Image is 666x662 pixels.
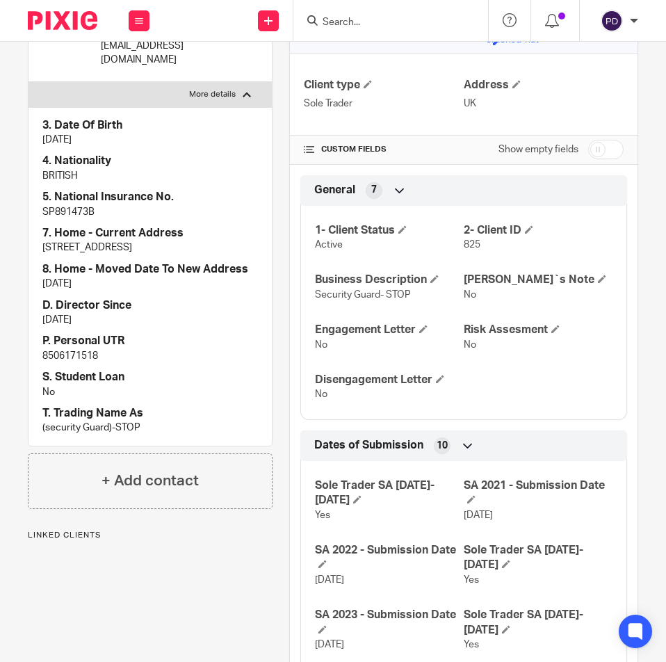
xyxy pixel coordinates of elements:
[315,273,464,287] h4: Business Description
[464,78,624,92] h4: Address
[304,78,464,92] h4: Client type
[28,530,273,541] p: Linked clients
[42,298,258,313] h4: D. Director Since
[315,373,464,387] h4: Disengagement Letter
[315,608,464,638] h4: SA 2023 - Submission Date
[42,226,258,241] h4: 7. Home - Current Address
[315,478,464,508] h4: Sole Trader SA [DATE]-[DATE]
[304,144,464,155] h4: CUSTOM FIELDS
[315,340,327,350] span: No
[42,205,258,219] p: SP891473B
[28,11,97,30] img: Pixie
[42,421,258,435] p: (security Guard)-STOP
[101,470,199,492] h4: + Add contact
[42,169,258,183] p: BRITISH
[42,190,258,204] h4: 5. National Insurance No.
[314,183,355,197] span: General
[464,543,612,573] h4: Sole Trader SA [DATE]-[DATE]
[464,223,612,238] h4: 2- Client ID
[464,97,624,111] p: UK
[371,183,377,197] span: 7
[464,640,479,649] span: Yes
[42,313,258,327] p: [DATE]
[315,510,330,520] span: Yes
[464,323,612,337] h4: Risk Assesment
[464,290,476,300] span: No
[464,575,479,585] span: Yes
[42,349,258,363] p: 8506171518
[42,154,258,168] h4: 4. Nationality
[101,39,223,67] p: [EMAIL_ADDRESS][DOMAIN_NAME]
[498,143,578,156] label: Show empty fields
[42,385,258,399] p: No
[464,510,493,520] span: [DATE]
[464,240,480,250] span: 825
[42,277,258,291] p: [DATE]
[42,406,258,421] h4: T. Trading Name As
[42,133,258,147] p: [DATE]
[315,223,464,238] h4: 1- Client Status
[321,17,446,29] input: Search
[42,370,258,385] h4: S. Student Loan
[189,89,236,100] p: More details
[464,340,476,350] span: No
[315,290,411,300] span: Security Guard- STOP
[315,543,464,573] h4: SA 2022 - Submission Date
[464,273,612,287] h4: [PERSON_NAME]`s Note
[314,438,423,453] span: Dates of Submission
[42,262,258,277] h4: 8. Home - Moved Date To New Address
[42,241,258,255] p: [STREET_ADDRESS]
[304,97,464,111] p: Sole Trader
[315,240,343,250] span: Active
[601,10,623,32] img: svg%3E
[437,439,448,453] span: 10
[315,575,344,585] span: [DATE]
[464,608,612,638] h4: Sole Trader SA [DATE]-[DATE]
[315,389,327,399] span: No
[464,478,612,508] h4: SA 2021 - Submission Date
[42,334,258,348] h4: P. Personal UTR
[315,323,464,337] h4: Engagement Letter
[315,640,344,649] span: [DATE]
[42,118,258,133] h4: 3. Date Of Birth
